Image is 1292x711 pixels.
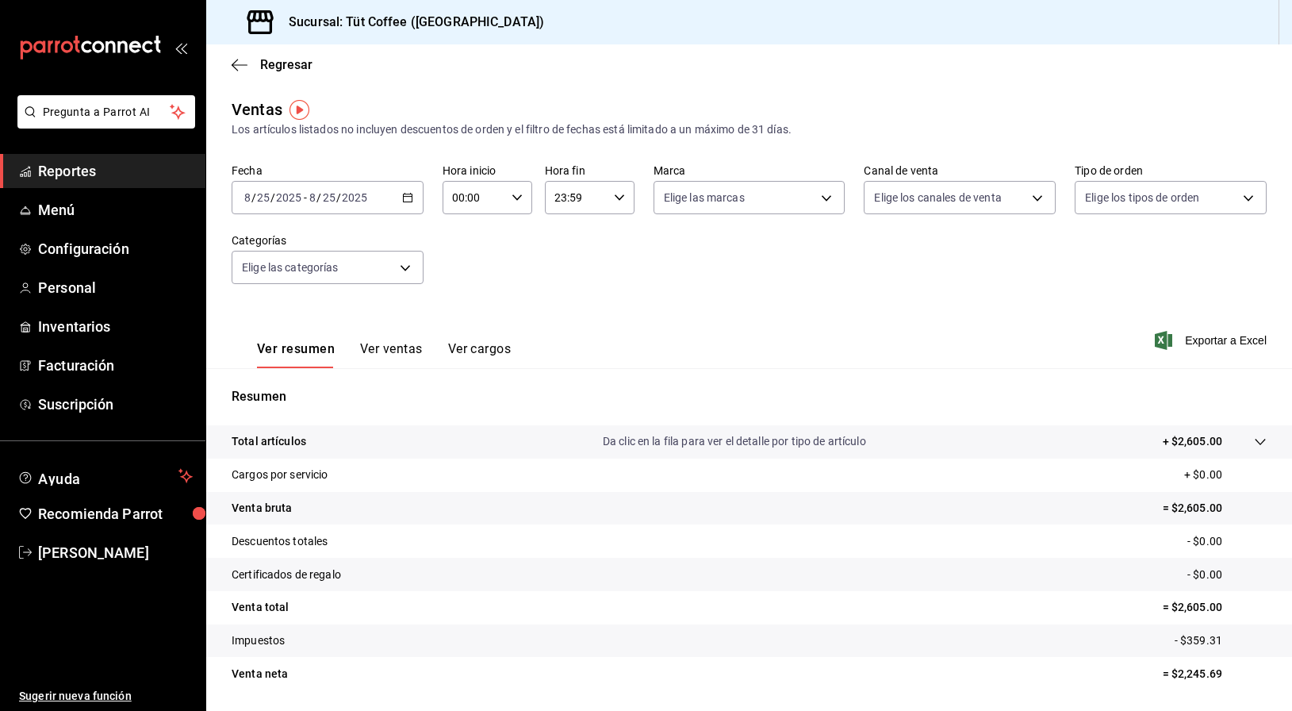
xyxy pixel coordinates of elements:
span: / [270,191,275,204]
button: Pregunta a Parrot AI [17,95,195,129]
p: Cargos por servicio [232,467,328,483]
p: = $2,245.69 [1163,666,1267,682]
label: Hora inicio [443,165,532,176]
button: Exportar a Excel [1158,331,1267,350]
p: Venta bruta [232,500,292,517]
label: Fecha [232,165,424,176]
input: -- [243,191,251,204]
span: Pregunta a Parrot AI [43,104,171,121]
span: [PERSON_NAME] [38,542,193,563]
button: Regresar [232,57,312,72]
p: - $359.31 [1175,632,1267,649]
img: Tooltip marker [289,100,309,120]
p: = $2,605.00 [1163,599,1267,616]
span: Elige las categorías [242,259,339,275]
span: / [336,191,341,204]
span: Elige las marcas [664,190,745,206]
button: Ver cargos [448,341,512,368]
input: -- [256,191,270,204]
p: Venta total [232,599,289,616]
h3: Sucursal: Tüt Coffee ([GEOGRAPHIC_DATA]) [276,13,544,32]
button: Ver ventas [360,341,423,368]
span: Sugerir nueva función [19,688,193,705]
label: Hora fin [545,165,634,176]
p: Descuentos totales [232,533,328,550]
span: Facturación [38,355,193,376]
p: - $0.00 [1187,567,1267,583]
p: Da clic en la fila para ver el detalle por tipo de artículo [603,433,866,450]
span: Suscripción [38,394,193,415]
div: navigation tabs [257,341,511,368]
p: Certificados de regalo [232,567,341,583]
label: Categorías [232,235,424,246]
span: Ayuda [38,467,172,486]
p: = $2,605.00 [1163,500,1267,517]
span: Regresar [260,57,312,72]
p: Resumen [232,387,1267,406]
span: Elige los canales de venta [874,190,1001,206]
span: / [316,191,321,204]
label: Canal de venta [864,165,1056,176]
p: Total artículos [232,433,306,450]
p: - $0.00 [1187,533,1267,550]
p: + $2,605.00 [1163,433,1222,450]
label: Marca [654,165,845,176]
span: Recomienda Parrot [38,503,193,525]
span: Reportes [38,160,193,182]
span: Personal [38,277,193,298]
div: Los artículos listados no incluyen descuentos de orden y el filtro de fechas está limitado a un m... [232,121,1267,138]
p: Venta neta [232,666,288,682]
span: - [304,191,307,204]
button: Ver resumen [257,341,335,368]
div: Ventas [232,98,282,121]
button: open_drawer_menu [174,41,187,54]
a: Pregunta a Parrot AI [11,115,195,132]
p: + $0.00 [1184,467,1267,483]
p: Impuestos [232,632,285,649]
input: ---- [341,191,368,204]
span: Inventarios [38,316,193,337]
span: Configuración [38,238,193,259]
span: / [251,191,256,204]
span: Elige los tipos de orden [1085,190,1199,206]
input: ---- [275,191,302,204]
input: -- [309,191,316,204]
input: -- [322,191,336,204]
span: Menú [38,199,193,221]
label: Tipo de orden [1075,165,1267,176]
